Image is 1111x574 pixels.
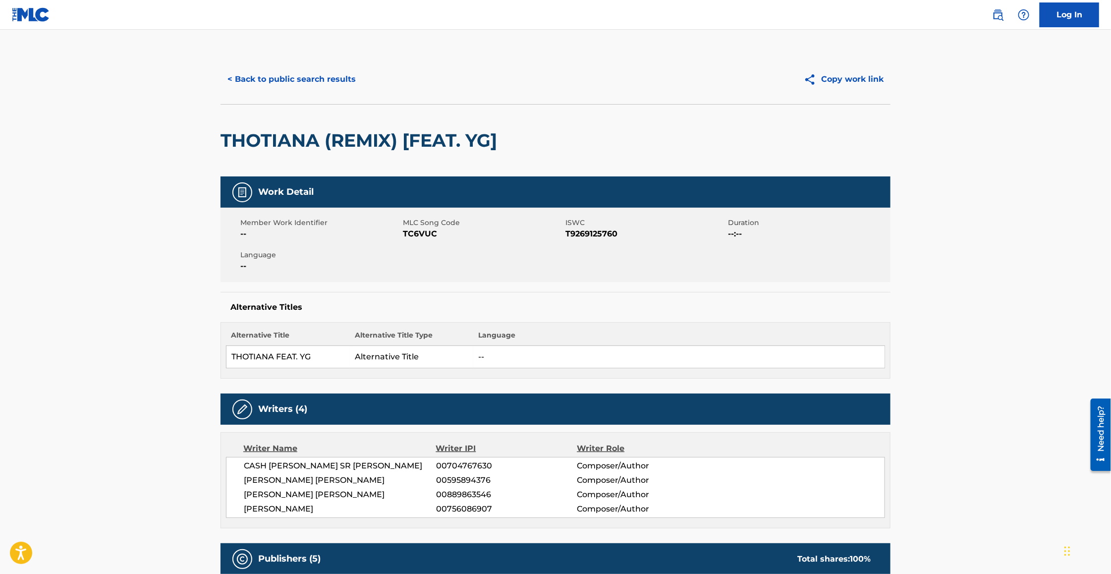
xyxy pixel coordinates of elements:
div: Writer IPI [436,443,577,455]
img: Publishers [236,553,248,565]
td: -- [473,346,885,368]
span: [PERSON_NAME] [PERSON_NAME] [244,489,436,501]
div: Help [1014,5,1034,25]
span: Duration [728,218,888,228]
span: Member Work Identifier [240,218,400,228]
td: THOTIANA FEAT. YG [226,346,350,368]
span: 00595894376 [436,474,577,486]
img: help [1018,9,1030,21]
span: MLC Song Code [403,218,563,228]
a: Log In [1040,2,1099,27]
span: T9269125760 [565,228,725,240]
img: MLC Logo [12,7,50,22]
iframe: Chat Widget [1061,526,1111,574]
h5: Publishers (5) [258,553,321,565]
span: 00756086907 [436,503,577,515]
span: Composer/Author [577,489,705,501]
th: Alternative Title Type [350,330,473,346]
img: search [992,9,1004,21]
span: CASH [PERSON_NAME] SR [PERSON_NAME] [244,460,436,472]
div: Writer Name [243,443,436,455]
span: 00704767630 [436,460,577,472]
span: Composer/Author [577,503,705,515]
div: Drag [1064,536,1070,566]
iframe: Resource Center [1083,395,1111,475]
span: -- [240,228,400,240]
h5: Alternative Titles [230,302,881,312]
td: Alternative Title [350,346,473,368]
span: TC6VUC [403,228,563,240]
th: Alternative Title [226,330,350,346]
div: Total shares: [797,553,871,565]
span: --:-- [728,228,888,240]
h5: Writers (4) [258,403,307,415]
span: Composer/Author [577,474,705,486]
span: 100 % [850,554,871,564]
div: Writer Role [577,443,705,455]
span: [PERSON_NAME] [244,503,436,515]
span: -- [240,260,400,272]
img: Copy work link [804,73,821,86]
h5: Work Detail [258,186,314,198]
button: < Back to public search results [221,67,363,92]
span: Language [240,250,400,260]
button: Copy work link [797,67,890,92]
img: Work Detail [236,186,248,198]
img: Writers [236,403,248,415]
h2: THOTIANA (REMIX) [FEAT. YG] [221,129,502,152]
a: Public Search [988,5,1008,25]
span: ISWC [565,218,725,228]
span: [PERSON_NAME] [PERSON_NAME] [244,474,436,486]
span: Composer/Author [577,460,705,472]
span: 00889863546 [436,489,577,501]
th: Language [473,330,885,346]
